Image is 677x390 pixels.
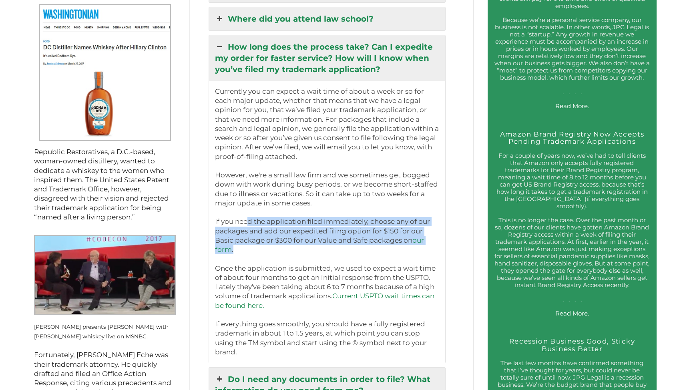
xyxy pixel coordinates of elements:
[500,130,645,146] a: Amazon Brand Registry Now Accepts Pending Trademark Applications
[509,337,635,353] a: Recession Business Good, Sticky Business Better
[555,102,589,110] a: Read More.
[34,235,176,315] img: Kara Swisher presents Hillary Clinton with Rodham Rye live on MSNBC.
[209,7,445,30] a: Where did you attend law school?
[215,292,434,309] a: Current USPTO wait times can be found here.
[34,324,169,340] small: [PERSON_NAME] presents [PERSON_NAME] with [PERSON_NAME] whiskey live on MSNBC.
[494,152,650,210] p: For a couple of years now, we’ve had to tell clients that Amazon only accepts fully registered tr...
[555,310,589,317] a: Read More.
[209,35,445,81] a: How long does the process take? Can I expedite my order for faster service? How will I know when ...
[34,147,176,222] p: Republic Restoratives, a D.C.-based, woman-owned distillery, wanted to dedicate a whiskey to the ...
[215,87,439,357] p: Currently you can expect a wait time of about a week or so for each major update, whether that me...
[209,81,445,363] div: How long does the process take? Can I expedite my order for faster service? How will I know when ...
[494,16,650,96] p: Because we’re a personal service company, our business is not scalable. In other words, JPG Legal...
[39,4,171,141] img: Rodham Rye People Screenshot
[494,217,650,303] p: This is no longer the case. Over the past month or so, dozens of our clients have gotten Amazon B...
